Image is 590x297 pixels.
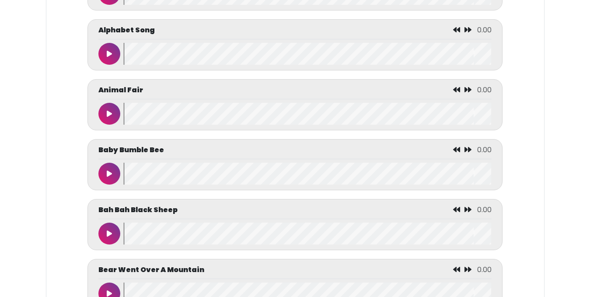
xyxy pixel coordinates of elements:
span: 0.00 [477,145,492,155]
span: 0.00 [477,265,492,275]
span: 0.00 [477,85,492,95]
p: Bah Bah Black Sheep [98,205,178,215]
p: Animal Fair [98,85,143,95]
p: Baby Bumble Bee [98,145,164,155]
p: Alphabet Song [98,25,155,35]
span: 0.00 [477,205,492,215]
p: Bear Went Over A Mountain [98,265,204,275]
span: 0.00 [477,25,492,35]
